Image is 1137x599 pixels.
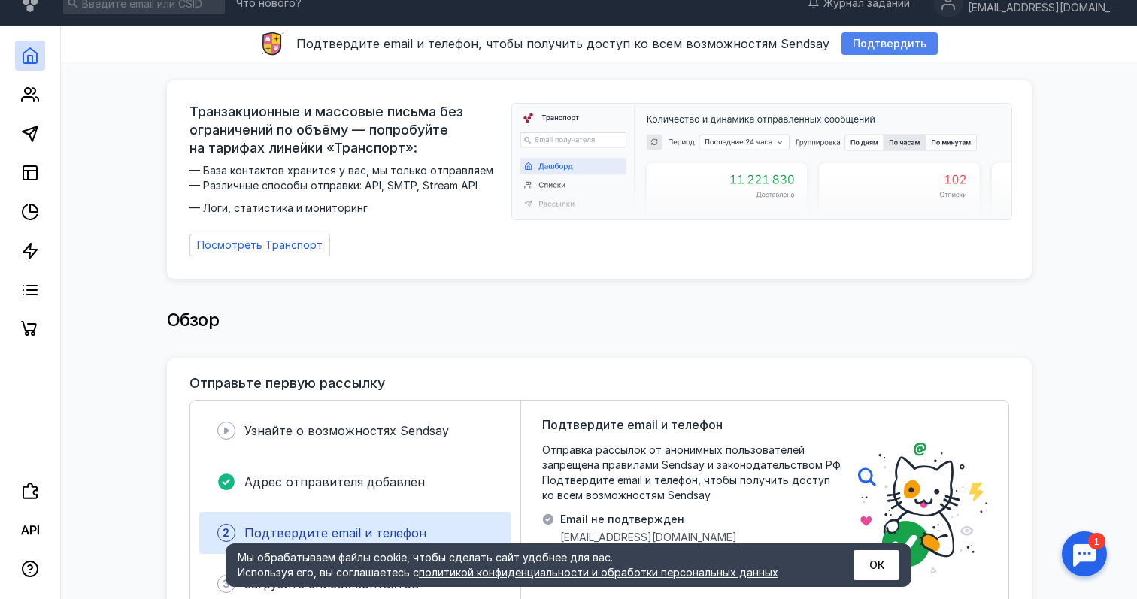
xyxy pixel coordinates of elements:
button: Подтвердить [841,32,938,55]
img: poster [858,443,987,574]
span: Email не подтвержден [560,512,737,527]
span: 3 [223,576,230,591]
span: Подтвердить [853,38,926,50]
a: Посмотреть Транспорт [189,234,330,256]
span: Обзор [167,309,220,331]
img: dashboard-transport-banner [512,104,1011,219]
span: — База контактов хранится у вас, мы только отправляем — Различные способы отправки: API, SMTP, St... [189,163,502,216]
div: 1 [34,9,51,26]
div: [EMAIL_ADDRESS][DOMAIN_NAME] [968,2,1118,14]
span: Отправка рассылок от анонимных пользователей запрещена правилами Sendsay и законодательством РФ. ... [542,443,843,503]
span: Подтвердите email и телефон, чтобы получить доступ ко всем возможностям Sendsay [296,36,829,51]
span: Подтвердите email и телефон [244,525,426,540]
div: Мы обрабатываем файлы cookie, чтобы сделать сайт удобнее для вас. Используя его, вы соглашаетесь c [238,550,817,580]
span: 2 [223,525,229,540]
a: политикой конфиденциальности и обработки персональных данных [419,566,778,579]
span: Адрес отправителя добавлен [244,474,425,489]
button: ОК [854,550,899,580]
h3: Отправьте первую рассылку [189,376,385,391]
span: Посмотреть Транспорт [197,239,323,252]
span: [EMAIL_ADDRESS][DOMAIN_NAME] [560,530,737,545]
span: Узнайте о возможностях Sendsay [244,423,449,438]
span: Транзакционные и массовые письма без ограничений по объёму — попробуйте на тарифах линейки «Транс... [189,103,502,157]
span: Подтвердите email и телефон [542,416,723,434]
